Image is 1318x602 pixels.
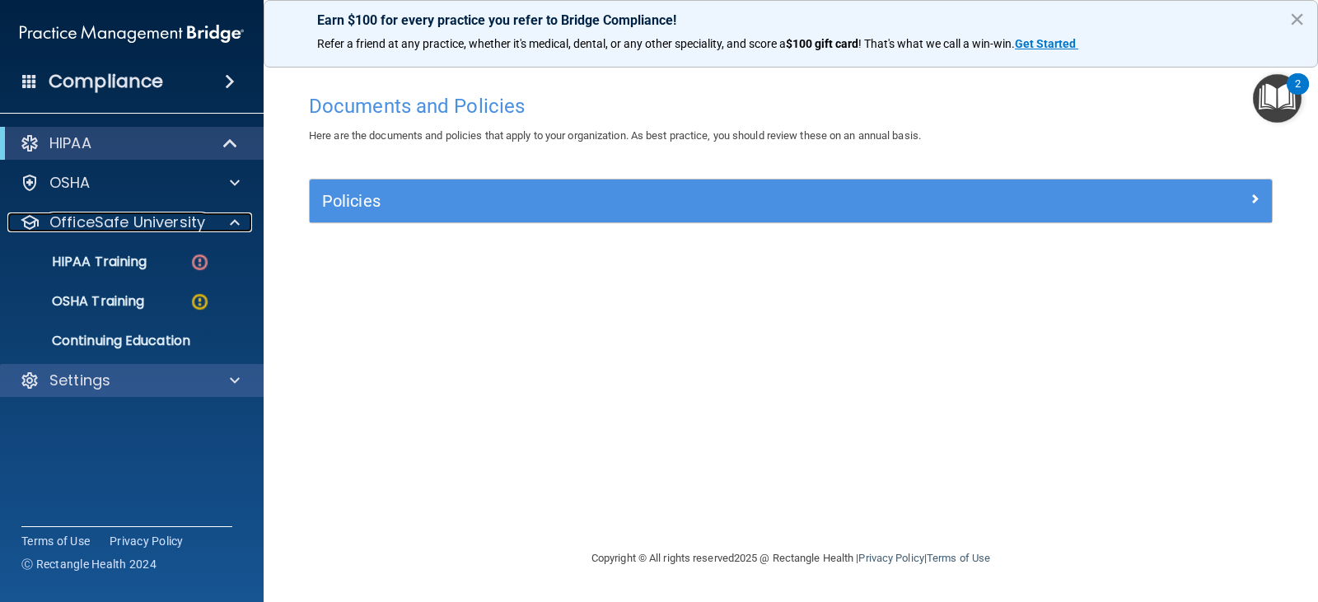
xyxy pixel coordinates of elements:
a: Privacy Policy [858,552,923,564]
img: warning-circle.0cc9ac19.png [189,292,210,312]
button: Open Resource Center, 2 new notifications [1253,74,1302,123]
img: danger-circle.6113f641.png [189,252,210,273]
span: Ⓒ Rectangle Health 2024 [21,556,157,572]
span: ! That's what we call a win-win. [858,37,1015,50]
p: OSHA Training [11,293,144,310]
a: HIPAA [20,133,239,153]
p: HIPAA [49,133,91,153]
img: PMB logo [20,17,244,50]
p: Continuing Education [11,333,236,349]
div: Copyright © All rights reserved 2025 @ Rectangle Health | | [490,532,1091,585]
span: Refer a friend at any practice, whether it's medical, dental, or any other speciality, and score a [317,37,786,50]
strong: Get Started [1015,37,1076,50]
p: OSHA [49,173,91,193]
p: HIPAA Training [11,254,147,270]
a: Policies [322,188,1260,214]
p: OfficeSafe University [49,212,205,232]
a: Settings [20,371,240,390]
strong: $100 gift card [786,37,858,50]
a: OfficeSafe University [20,212,240,232]
a: Terms of Use [21,533,90,549]
p: Earn $100 for every practice you refer to Bridge Compliance! [317,12,1264,28]
div: 2 [1295,84,1301,105]
h4: Compliance [49,70,163,93]
a: Privacy Policy [110,533,184,549]
span: Here are the documents and policies that apply to your organization. As best practice, you should... [309,129,921,142]
p: Settings [49,371,110,390]
h4: Documents and Policies [309,96,1273,117]
a: Get Started [1015,37,1078,50]
a: Terms of Use [927,552,990,564]
a: OSHA [20,173,240,193]
h5: Policies [322,192,1019,210]
button: Close [1289,6,1305,32]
